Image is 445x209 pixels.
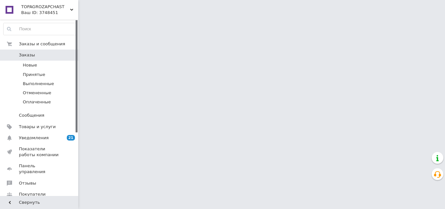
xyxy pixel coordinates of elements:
span: Отзывы [19,180,36,186]
span: Заказы [19,52,35,58]
span: Сообщения [19,112,44,118]
div: Ваш ID: 3748451 [21,10,78,16]
span: Принятые [23,72,45,78]
span: Заказы и сообщения [19,41,65,47]
input: Поиск [4,23,77,35]
span: Панель управления [19,163,60,175]
span: Оплаченные [23,99,51,105]
span: Показатели работы компании [19,146,60,158]
span: Уведомления [19,135,49,141]
span: Товары и услуги [19,124,56,130]
span: Выполненные [23,81,54,87]
span: 21 [67,135,75,141]
span: Новые [23,62,37,68]
span: Отмененные [23,90,51,96]
span: TOPAGROZAPCHAST [21,4,70,10]
span: Покупатели [19,191,46,197]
